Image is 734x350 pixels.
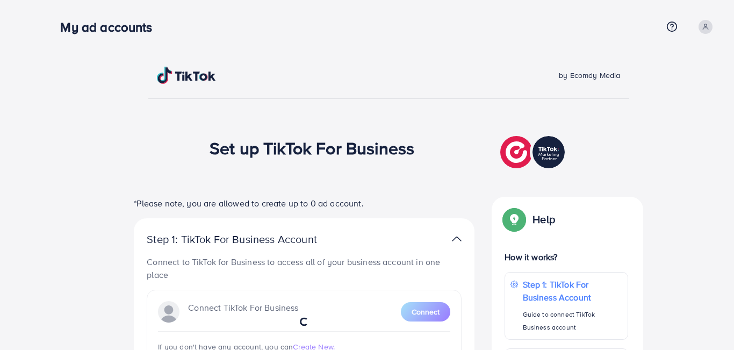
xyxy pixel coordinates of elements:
p: Step 1: TikTok For Business Account [523,278,622,304]
img: TikTok partner [452,231,462,247]
span: by Ecomdy Media [559,70,620,81]
p: Step 1: TikTok For Business Account [147,233,351,246]
p: Guide to connect TikTok Business account [523,308,622,334]
img: TikTok [157,67,216,84]
h1: Set up TikTok For Business [210,138,414,158]
p: How it works? [505,251,628,263]
p: Help [532,213,555,226]
h3: My ad accounts [60,19,161,35]
img: Popup guide [505,210,524,229]
p: *Please note, you are allowed to create up to 0 ad account. [134,197,474,210]
img: TikTok partner [500,133,567,171]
